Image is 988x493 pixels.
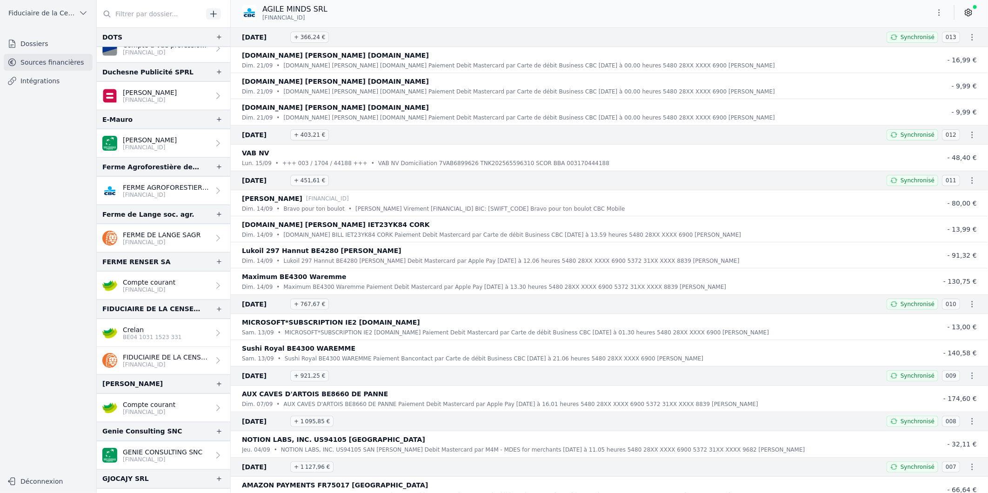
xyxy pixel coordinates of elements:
[242,245,401,256] p: Lukoil 297 Hannut BE4280 [PERSON_NAME]
[290,32,329,43] span: + 366,24 €
[901,418,935,425] span: Synchronisé
[4,474,93,489] button: Déconnexion
[242,434,425,445] p: NOTION LABS, INC. US94105 [GEOGRAPHIC_DATA]
[276,282,280,292] div: •
[948,56,977,64] span: - 16,99 €
[102,353,117,368] img: ing.png
[942,370,960,381] span: 009
[285,328,769,337] p: MICROSOFT*SUBSCRIPTION IE2 [DOMAIN_NAME] Paiement Debit Mastercard par Carte de débit Business CB...
[102,161,200,173] div: Ferme Agroforestière de Renal
[278,354,281,363] div: •
[275,159,279,168] div: •
[242,480,428,491] p: AMAZON PAYMENTS FR75017 [GEOGRAPHIC_DATA]
[276,230,280,240] div: •
[901,463,935,471] span: Synchronisé
[242,317,420,328] p: MICROSOFT*SUBSCRIPTION IE2 [DOMAIN_NAME]
[290,299,329,310] span: + 767,67 €
[123,408,175,416] p: [FINANCIAL_ID]
[242,204,273,213] p: dim. 14/09
[901,33,935,41] span: Synchronisé
[242,416,287,427] span: [DATE]
[284,204,345,213] p: Bravo pour ton boulot
[123,333,182,341] p: BE04 1031 1523 331
[123,183,210,192] p: FERME AGROFORESTIERE DE RENAL SRL
[242,343,355,354] p: Sushi Royal BE4300 WAREMME
[371,159,374,168] div: •
[242,129,287,140] span: [DATE]
[948,252,977,259] span: - 91,32 €
[242,354,274,363] p: sam. 13/09
[242,230,273,240] p: dim. 14/09
[901,300,935,308] span: Synchronisé
[123,49,210,56] p: [FINANCIAL_ID]
[943,349,977,357] span: - 140,58 €
[102,136,117,151] img: BNP_BE_BUSINESS_GEBABEBB.png
[901,372,935,380] span: Synchronisé
[102,278,117,293] img: crelan.png
[948,226,977,233] span: - 13,99 €
[97,441,230,469] a: GENIE CONSULTING SNC [FINANCIAL_ID]
[242,159,272,168] p: lun. 15/09
[102,114,133,125] div: E-Mauro
[290,370,329,381] span: + 921,25 €
[948,440,977,448] span: - 32,11 €
[102,256,171,267] div: FERME RENSER SA
[276,400,280,409] div: •
[242,76,429,87] p: [DOMAIN_NAME] [PERSON_NAME] [DOMAIN_NAME]
[97,319,230,347] a: Crelan BE04 1031 1523 331
[284,400,758,409] p: AUX CAVES D'ARTOIS BE8660 DE PANNE Paiement Debit Mastercard par Apple Pay [DATE] à 16.01 heures ...
[123,239,200,246] p: [FINANCIAL_ID]
[242,102,429,113] p: [DOMAIN_NAME] [PERSON_NAME] [DOMAIN_NAME]
[276,87,280,96] div: •
[102,400,117,415] img: crelan.png
[102,426,182,437] div: Genie Consulting SNC
[943,395,977,402] span: - 174,60 €
[242,299,287,310] span: [DATE]
[284,256,740,266] p: Lukoil 297 Hannut BE4280 [PERSON_NAME] Debit Mastercard par Apple Pay [DATE] à 12.06 heures 5480 ...
[942,461,960,473] span: 007
[242,61,273,70] p: dim. 21/09
[123,353,210,362] p: FIDUCIAIRE DE LA CENSE SPRL
[102,67,194,78] div: Duchesne Publicité SPRL
[4,54,93,71] a: Sources financières
[276,204,280,213] div: •
[123,361,210,368] p: [FINANCIAL_ID]
[290,175,329,186] span: + 451,61 €
[123,191,210,199] p: [FINANCIAL_ID]
[97,272,230,300] a: Compte courant [FINANCIAL_ID]
[290,129,329,140] span: + 403,21 €
[284,282,727,292] p: Maximum BE4300 Waremme Paiement Debit Mastercard par Apple Pay [DATE] à 13.30 heures 5480 28XX XX...
[102,209,194,220] div: Ferme de Lange soc. agr.
[355,204,625,213] p: [PERSON_NAME] Virement [FINANCIAL_ID] BIC: [SWIFT_CODE] Bravo pour ton boulot CBC Mobile
[97,394,230,422] a: Compte courant [FINANCIAL_ID]
[123,230,200,240] p: FERME DE LANGE SAGR
[348,204,352,213] div: •
[102,448,117,463] img: BNP_BE_BUSINESS_GEBABEBB.png
[278,328,281,337] div: •
[242,328,274,337] p: sam. 13/09
[102,473,149,485] div: GJOCAJY SRL
[4,73,93,89] a: Intégrations
[123,456,202,463] p: [FINANCIAL_ID]
[285,354,703,363] p: Sushi Royal BE4300 WAREMME Paiement Bancontact par Carte de débit Business CBC [DATE] à 21.06 heu...
[948,154,977,161] span: - 48,40 €
[242,271,347,282] p: Maximum BE4300 Waremme
[242,282,273,292] p: dim. 14/09
[123,88,177,97] p: [PERSON_NAME]
[290,416,334,427] span: + 1 095,85 €
[242,461,287,473] span: [DATE]
[102,41,117,56] img: VAN_BREDA_JVBABE22XXX.png
[97,347,230,374] a: FIDUCIAIRE DE LA CENSE SPRL [FINANCIAL_ID]
[276,113,280,122] div: •
[276,256,280,266] div: •
[378,159,609,168] p: VAB NV Domiciliation 7VAB6899626 TNK202565596310 SCOR BBA 003170444188
[4,35,93,52] a: Dossiers
[942,299,960,310] span: 010
[242,400,273,409] p: dim. 07/09
[901,131,935,139] span: Synchronisé
[262,14,305,21] span: [FINANCIAL_ID]
[290,461,334,473] span: + 1 127,96 €
[123,135,177,145] p: [PERSON_NAME]
[242,87,273,96] p: dim. 21/09
[242,370,287,381] span: [DATE]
